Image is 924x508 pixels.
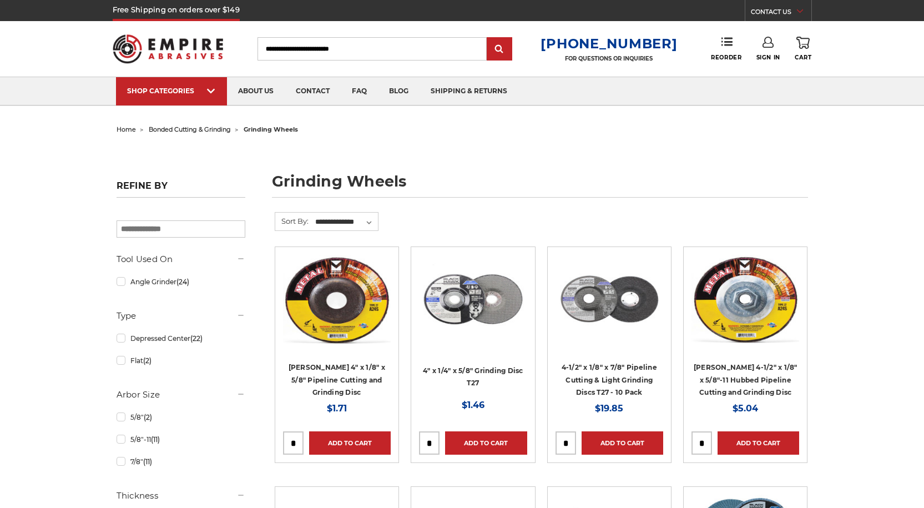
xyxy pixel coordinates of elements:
span: (2) [144,413,152,421]
span: (2) [143,356,152,365]
a: faq [341,77,378,105]
a: contact [285,77,341,105]
a: home [117,125,136,133]
img: Mercer 4" x 1/8" x 5/8 Cutting and Light Grinding Wheel [283,255,391,344]
a: blog [378,77,420,105]
img: View of Black Hawk's 4 1/2 inch T27 pipeline disc, showing both front and back of the grinding wh... [556,255,663,344]
span: (11) [151,435,160,444]
input: Submit [488,38,511,61]
a: Flat(2) [117,351,245,370]
h5: Thickness [117,489,245,502]
p: FOR QUESTIONS OR INQUIRIES [541,55,677,62]
span: grinding wheels [244,125,298,133]
span: $1.71 [327,403,347,414]
h5: Tool Used On [117,253,245,266]
a: CONTACT US [751,6,811,21]
span: (24) [176,278,189,286]
span: Sign In [756,54,780,61]
a: about us [227,77,285,105]
a: [PHONE_NUMBER] [541,36,677,52]
a: Add to Cart [582,431,663,455]
h5: Refine by [117,180,245,198]
a: Add to Cart [718,431,799,455]
a: 5/8"-11(11) [117,430,245,449]
img: 4 inch BHA grinding wheels [419,255,527,344]
h1: grinding wheels [272,174,808,198]
a: 4 inch BHA grinding wheels [419,255,527,397]
span: (11) [143,457,152,466]
span: Reorder [711,54,741,61]
h5: Type [117,309,245,323]
a: View of Black Hawk's 4 1/2 inch T27 pipeline disc, showing both front and back of the grinding wh... [556,255,663,397]
a: shipping & returns [420,77,518,105]
a: Mercer 4-1/2" x 1/8" x 5/8"-11 Hubbed Cutting and Light Grinding Wheel [691,255,799,397]
a: Reorder [711,37,741,61]
a: Angle Grinder(24) [117,272,245,291]
img: Empire Abrasives [113,27,224,71]
span: $5.04 [733,403,758,414]
label: Sort By: [275,213,309,229]
a: 5/8"(2) [117,408,245,427]
a: Cart [795,37,811,61]
span: (22) [190,334,203,343]
span: $19.85 [595,403,623,414]
a: Add to Cart [445,431,527,455]
img: Mercer 4-1/2" x 1/8" x 5/8"-11 Hubbed Cutting and Light Grinding Wheel [691,255,799,344]
span: $1.46 [462,400,484,410]
select: Sort By: [314,214,378,230]
a: bonded cutting & grinding [149,125,231,133]
a: Depressed Center(22) [117,329,245,348]
h5: Arbor Size [117,388,245,401]
div: SHOP CATEGORIES [127,87,216,95]
a: Mercer 4" x 1/8" x 5/8 Cutting and Light Grinding Wheel [283,255,391,397]
span: Cart [795,54,811,61]
a: 7/8"(11) [117,452,245,471]
a: Add to Cart [309,431,391,455]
